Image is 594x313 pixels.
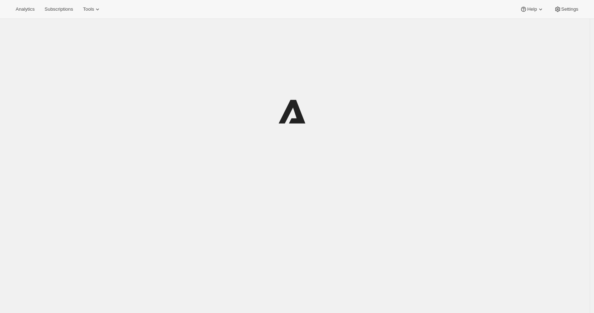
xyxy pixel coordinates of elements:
button: Tools [79,4,105,14]
button: Subscriptions [40,4,77,14]
button: Settings [550,4,583,14]
span: Tools [83,6,94,12]
span: Help [527,6,537,12]
button: Analytics [11,4,39,14]
button: Help [516,4,548,14]
span: Settings [561,6,578,12]
span: Analytics [16,6,35,12]
span: Subscriptions [44,6,73,12]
